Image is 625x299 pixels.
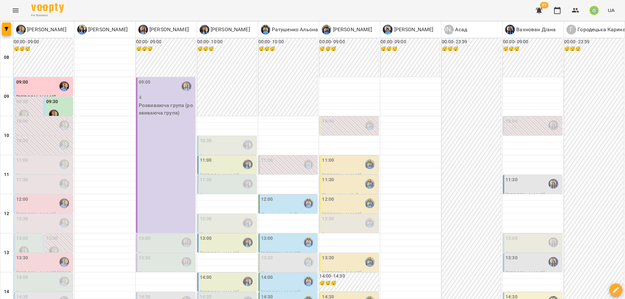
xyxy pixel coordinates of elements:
h6: 00:00 - 23:59 [442,38,501,46]
label: 11:00 [200,157,212,164]
label: 14:00 [200,274,212,281]
img: Позднякова Анастасія [49,246,59,256]
p: 0 [16,191,72,199]
p: 0 [200,191,255,199]
label: 13:00 [16,235,28,242]
span: [PERSON_NAME] [16,211,56,218]
span: Празднічний Даніель [322,192,375,198]
label: 14:00 [261,274,273,281]
img: Ігнатенко Оксана [243,238,253,247]
p: 0 [322,133,377,141]
div: Базілєва Катерина [77,25,128,34]
img: Позднякова Анастасія [49,110,59,119]
a: [PERSON_NAME] Асад [444,25,467,34]
p: 0 [322,230,377,238]
h6: 😴😴😴 [14,46,73,53]
img: Вахнован Діана [549,120,558,130]
img: Позднякова Анастасія [59,120,69,130]
img: Р [261,25,271,34]
img: Вахнован Діана [549,238,558,247]
div: Свириденко Аня [365,120,375,130]
span: [PERSON_NAME] [506,270,545,276]
p: 0 [200,152,255,160]
label: 10:00 [506,118,518,125]
span: [PERSON_NAME] [16,94,56,101]
p: 0 [506,250,561,258]
p: [PERSON_NAME] [393,26,433,34]
div: Свириденко Аня [322,25,372,34]
label: 09:30 [16,98,28,105]
div: Казимирів Тетяна [182,81,191,91]
h6: 😴😴😴 [258,46,318,53]
span: [PERSON_NAME] [322,211,361,218]
img: Позднякова Анастасія [59,140,69,150]
div: Казимирів Тетяна [138,25,189,34]
span: [PERSON_NAME] [200,172,239,179]
p: 0 [139,269,194,277]
div: Ратушенко Альона [304,159,313,169]
img: І [200,25,209,34]
h6: 00:00 - 23:59 [564,38,623,46]
img: Позднякова Анастасія [59,218,69,228]
img: Свириденко Аня [365,159,375,169]
p: 0 [261,172,316,180]
span: [PERSON_NAME] [322,172,361,179]
img: Свириденко Аня [365,179,375,189]
p: Розвиваюча група (розвиваюча група) [139,102,194,117]
label: 12:30 [322,215,334,223]
div: Свириденко Аня [365,198,375,208]
p: [PERSON_NAME] [148,26,189,34]
img: Ч [383,25,393,34]
h6: 08 [4,54,9,61]
label: 11:00 [322,157,334,164]
div: Позднякова Анастасія [59,179,69,189]
label: 11:00 [261,157,273,164]
h6: 11 [4,171,9,178]
button: UA [605,4,617,16]
img: Свириденко Аня [365,218,375,228]
img: Ратушенко Альона [304,277,313,286]
h6: 😴😴😴 [197,46,257,53]
p: 0 [506,133,561,141]
p: 4 [139,94,194,102]
img: Позднякова Анастасія [19,246,29,256]
h6: 00:00 - 09:00 [503,38,562,46]
img: Вахнован Діана [549,257,558,267]
img: Ратушенко Альона [304,257,313,267]
div: Вахнован Діана [505,25,556,34]
label: 13:30 [506,254,518,262]
img: 8ec40acc98eb0e9459e318a00da59de5.jpg [590,6,599,15]
label: 13:30 [322,254,334,262]
h6: 09 [4,93,9,100]
img: Позднякова Анастасія [59,159,69,169]
img: К [138,25,148,34]
h6: 00:00 - 09:00 [136,38,195,46]
img: Позднякова Анастасія [59,257,69,267]
h6: 😴😴😴 [564,46,623,53]
div: Позднякова Анастасія [19,110,29,119]
label: 13:00 [46,235,58,242]
img: Voopty Logo [31,3,64,13]
h6: 😴😴😴 [136,46,195,53]
label: 12:00 [16,196,28,203]
h6: 13 [4,249,9,256]
img: Ігнатенко Оксана [243,140,253,150]
p: 0 [16,133,72,141]
img: Ігнатенко Оксана [243,218,253,228]
div: Казимирів Тетяна [182,238,191,247]
img: Ратушенко Альона [304,198,313,208]
img: Ігнатенко Оксана [243,179,253,189]
label: 11:30 [322,176,334,183]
